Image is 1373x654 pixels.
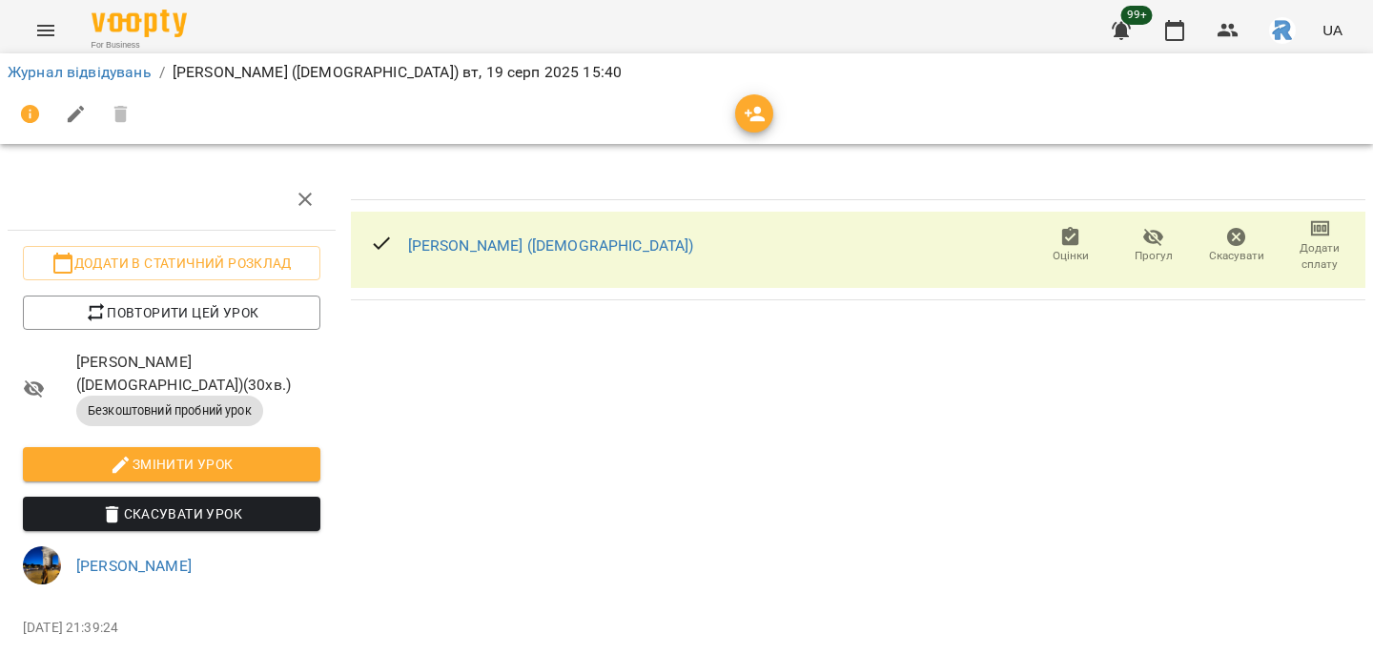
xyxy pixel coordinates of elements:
button: Змінити урок [23,447,320,481]
span: For Business [92,39,187,51]
li: / [159,61,165,84]
span: Скасувати [1209,248,1264,264]
button: UA [1315,12,1350,48]
p: [DATE] 21:39:24 [23,619,320,638]
img: c7b5a3fbc8b189a07ce6bbf6c1958778.jpeg [23,546,61,584]
button: Додати в статичний розклад [23,246,320,280]
span: UA [1322,20,1342,40]
a: [PERSON_NAME] ([DEMOGRAPHIC_DATA]) [408,236,694,255]
img: 4d5b4add5c842939a2da6fce33177f00.jpeg [1269,17,1296,44]
span: 99+ [1121,6,1153,25]
button: Скасувати [1196,219,1279,273]
span: Змінити урок [38,453,305,476]
span: Безкоштовний пробний урок [76,402,263,419]
p: [PERSON_NAME] ([DEMOGRAPHIC_DATA]) вт, 19 серп 2025 15:40 [173,61,622,84]
a: [PERSON_NAME] [76,557,192,575]
button: Прогул [1112,219,1195,273]
button: Скасувати Урок [23,497,320,531]
span: Додати в статичний розклад [38,252,305,275]
span: [PERSON_NAME] ([DEMOGRAPHIC_DATA]) ( 30 хв. ) [76,351,320,396]
span: Скасувати Урок [38,502,305,525]
span: Оцінки [1053,248,1089,264]
button: Оцінки [1029,219,1112,273]
span: Повторити цей урок [38,301,305,324]
span: Додати сплату [1290,240,1350,273]
img: Voopty Logo [92,10,187,37]
button: Повторити цей урок [23,296,320,330]
button: Menu [23,8,69,53]
a: Журнал відвідувань [8,63,152,81]
nav: breadcrumb [8,61,1365,84]
span: Прогул [1135,248,1173,264]
button: Додати сплату [1279,219,1362,273]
